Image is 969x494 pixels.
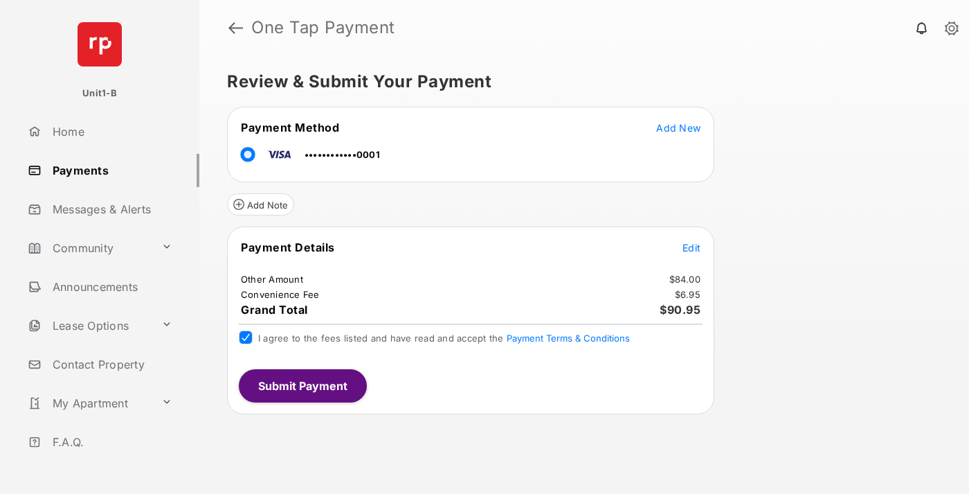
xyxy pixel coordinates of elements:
button: Add New [656,121,700,134]
span: Edit [682,242,700,254]
button: Edit [682,240,700,254]
a: Community [22,231,156,265]
span: Payment Method [241,121,339,134]
a: Announcements [22,270,199,303]
span: Grand Total [241,303,308,317]
p: Unit1-B [82,87,117,100]
td: $84.00 [669,273,702,285]
td: Convenience Fee [240,288,320,301]
a: Contact Property [22,348,199,381]
a: Lease Options [22,309,156,342]
button: Submit Payment [239,369,367,403]
span: ••••••••••••0001 [305,149,380,160]
img: svg+xml;base64,PHN2ZyB4bWxucz0iaHR0cDovL3d3dy53My5vcmcvMjAwMC9zdmciIHdpZHRoPSI2NCIgaGVpZ2h0PSI2NC... [78,22,122,67]
a: Home [22,115,199,148]
a: Payments [22,154,199,187]
a: F.A.Q. [22,425,199,459]
button: Add Note [227,193,294,215]
span: Add New [656,122,700,134]
a: Messages & Alerts [22,193,199,226]
td: $6.95 [674,288,701,301]
span: I agree to the fees listed and have read and accept the [258,333,630,344]
a: My Apartment [22,387,156,420]
h5: Review & Submit Your Payment [227,73,930,90]
span: $90.95 [660,303,700,317]
td: Other Amount [240,273,304,285]
strong: One Tap Payment [251,19,395,36]
button: I agree to the fees listed and have read and accept the [507,333,630,344]
span: Payment Details [241,240,335,254]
